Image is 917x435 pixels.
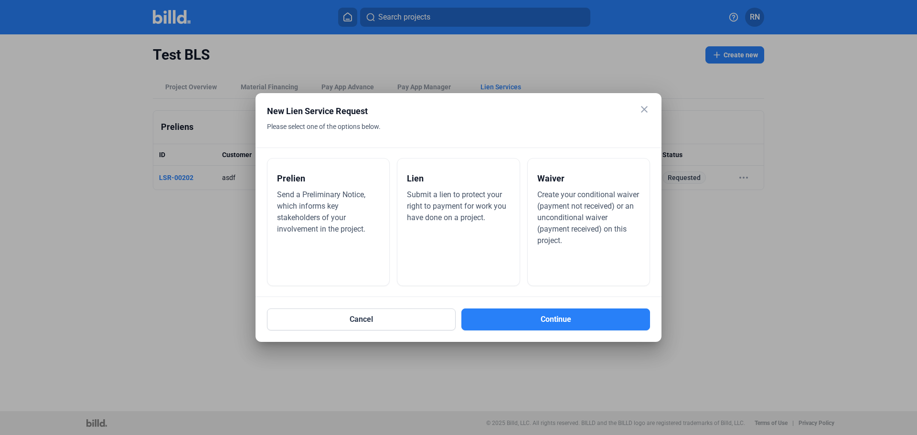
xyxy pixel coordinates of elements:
[537,190,639,245] span: Create your conditional waiver (payment not received) or an unconditional waiver (payment receive...
[407,190,506,222] span: Submit a lien to protect your right to payment for work you have done on a project.
[277,190,365,233] span: Send a Preliminary Notice, which informs key stakeholders of your involvement in the project.
[267,120,626,148] div: Please select one of the options below.
[277,168,380,189] div: Prelien
[639,104,650,115] mat-icon: close
[537,168,640,189] div: Waiver
[461,308,650,330] button: Continue
[267,308,456,330] button: Cancel
[267,105,626,118] div: New Lien Service Request
[407,168,510,189] div: Lien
